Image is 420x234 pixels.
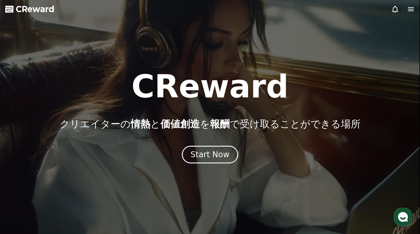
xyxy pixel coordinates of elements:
a: CReward [5,4,54,14]
span: Settings [97,189,113,195]
span: 情熱 [131,118,150,130]
a: Settings [85,180,126,196]
a: Start Now [182,152,239,159]
span: Home [17,189,28,195]
span: 価値創造 [160,118,200,130]
span: Messages [54,190,74,195]
p: クリエイターの と を で受け取ることができる場所 [60,118,361,130]
div: Start Now [191,149,230,160]
h1: CReward [131,71,288,102]
button: Start Now [182,146,239,163]
span: 報酬 [210,118,230,130]
a: Messages [43,180,85,196]
a: Home [2,180,43,196]
span: CReward [16,4,54,14]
